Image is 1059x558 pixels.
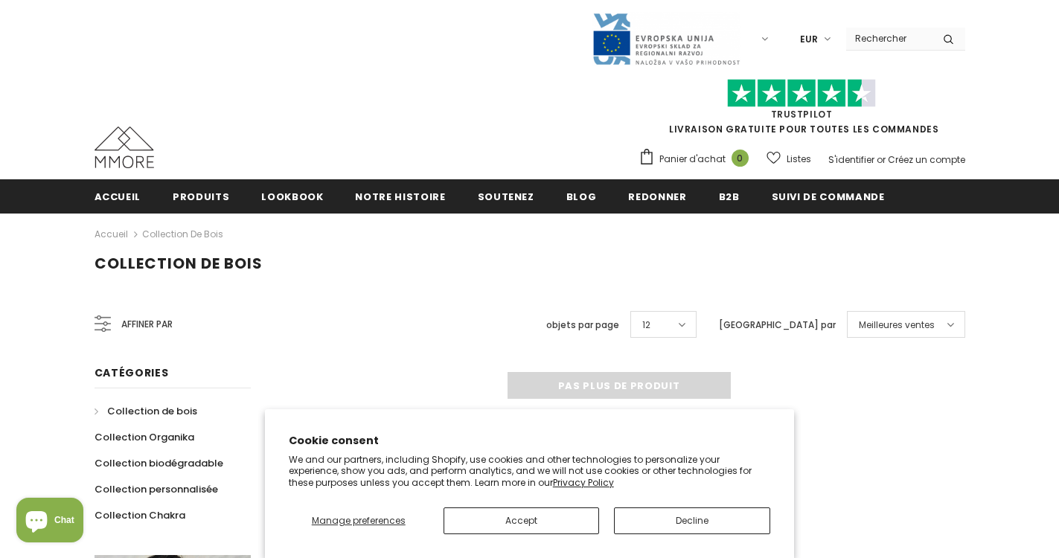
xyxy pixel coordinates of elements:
[95,450,223,476] a: Collection biodégradable
[95,456,223,470] span: Collection biodégradable
[659,152,726,167] span: Panier d'achat
[95,225,128,243] a: Accueil
[173,190,229,204] span: Produits
[727,79,876,108] img: Faites confiance aux étoiles pilotes
[95,398,197,424] a: Collection de bois
[355,179,445,213] a: Notre histoire
[772,179,885,213] a: Suivi de commande
[787,152,811,167] span: Listes
[628,179,686,213] a: Redonner
[639,86,965,135] span: LIVRAISON GRATUITE POUR TOUTES LES COMMANDES
[95,430,194,444] span: Collection Organika
[628,190,686,204] span: Redonner
[95,502,185,528] a: Collection Chakra
[95,253,263,274] span: Collection de bois
[289,433,771,449] h2: Cookie consent
[355,190,445,204] span: Notre histoire
[95,126,154,168] img: Cas MMORE
[639,148,756,170] a: Panier d'achat 0
[95,476,218,502] a: Collection personnalisée
[719,190,740,204] span: B2B
[614,507,770,534] button: Decline
[592,12,740,66] img: Javni Razpis
[95,508,185,522] span: Collection Chakra
[12,498,88,546] inbox-online-store-chat: Shopify online store chat
[107,404,197,418] span: Collection de bois
[121,316,173,333] span: Affiner par
[553,476,614,489] a: Privacy Policy
[95,179,141,213] a: Accueil
[95,424,194,450] a: Collection Organika
[95,365,169,380] span: Catégories
[546,318,619,333] label: objets par page
[771,108,833,121] a: TrustPilot
[859,318,935,333] span: Meilleures ventes
[566,190,597,204] span: Blog
[289,454,771,489] p: We and our partners, including Shopify, use cookies and other technologies to personalize your ex...
[478,190,534,204] span: soutenez
[592,32,740,45] a: Javni Razpis
[261,179,323,213] a: Lookbook
[478,179,534,213] a: soutenez
[767,146,811,172] a: Listes
[142,228,223,240] a: Collection de bois
[877,153,886,166] span: or
[732,150,749,167] span: 0
[772,190,885,204] span: Suivi de commande
[828,153,874,166] a: S'identifier
[95,190,141,204] span: Accueil
[95,482,218,496] span: Collection personnalisée
[312,514,406,527] span: Manage preferences
[444,507,600,534] button: Accept
[888,153,965,166] a: Créez un compte
[719,179,740,213] a: B2B
[173,179,229,213] a: Produits
[261,190,323,204] span: Lookbook
[566,179,597,213] a: Blog
[642,318,650,333] span: 12
[289,507,429,534] button: Manage preferences
[719,318,836,333] label: [GEOGRAPHIC_DATA] par
[800,32,818,47] span: EUR
[846,28,932,49] input: Search Site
